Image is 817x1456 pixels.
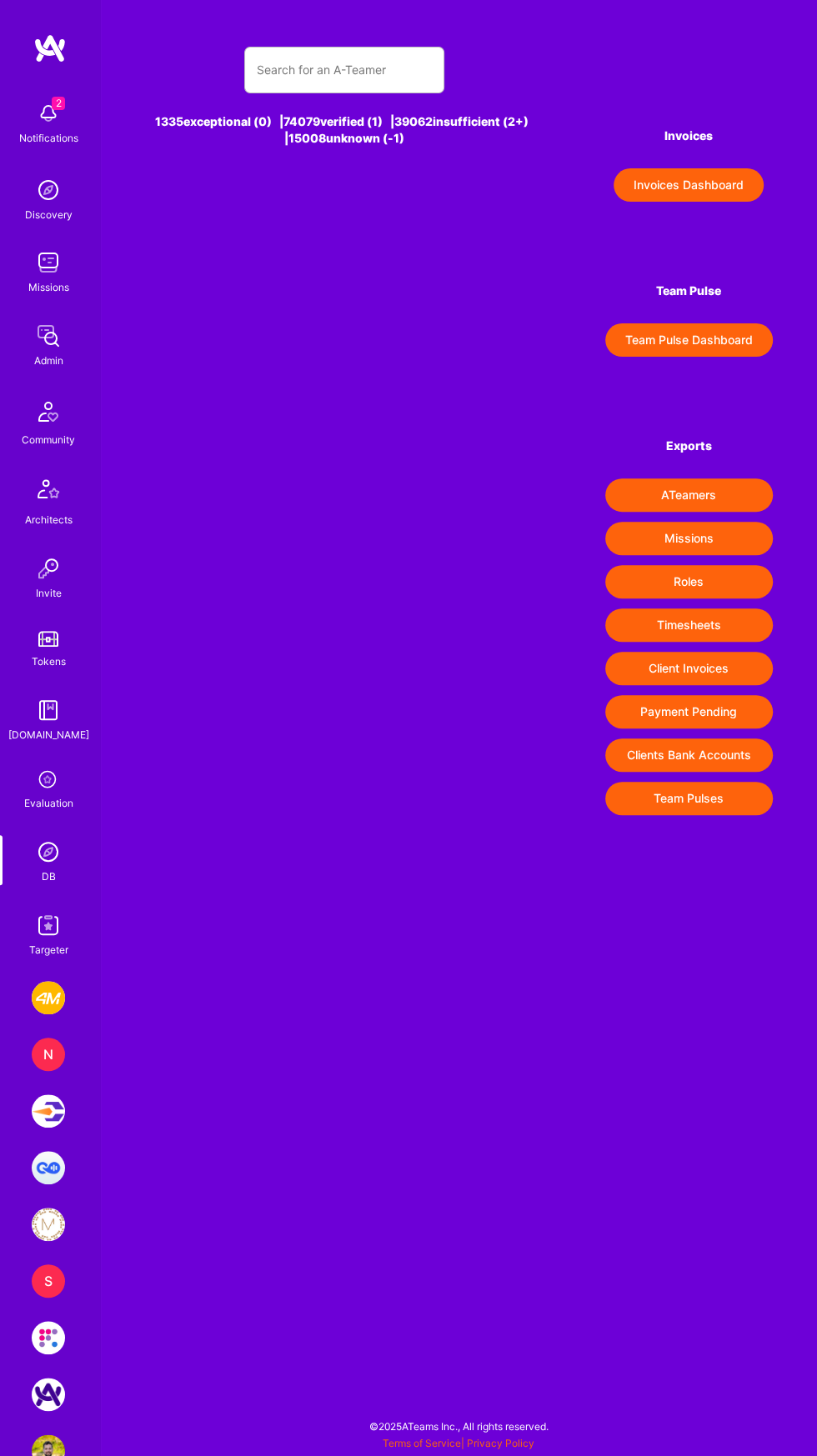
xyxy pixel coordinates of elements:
div: [DOMAIN_NAME] [8,727,89,743]
a: Invoices Dashboard [605,168,773,202]
img: Community [28,392,68,432]
a: Terms of Service [383,1437,461,1449]
div: S [32,1264,65,1298]
i: icon SelectionTeam [34,766,63,795]
span: 2 [52,97,65,110]
div: N [32,1038,65,1071]
div: Discovery [25,207,73,223]
div: © 2025 ATeams Inc., All rights reserved. [100,1406,817,1448]
img: Admin Search [32,835,65,868]
div: Evaluation [24,795,73,812]
button: Roles [605,565,773,598]
div: Tokens [32,653,66,670]
img: E.j beyond me: eCommerce Mobile App [32,1208,65,1241]
button: Timesheets [605,608,773,642]
img: Invite [32,552,65,585]
img: logo [33,33,67,63]
a: Velocity: Enabling Developers Create Isolated Environments, Easily. [28,1094,69,1128]
img: Architects [28,472,68,512]
a: 4M Analytics: Web-based subsurface-mapping tool [28,981,69,1014]
img: teamwork [32,246,65,279]
div: Invite [36,585,62,602]
img: Loora: Backend Engineer for Loora [32,1151,65,1184]
img: tokens [38,631,58,647]
a: S [28,1264,69,1298]
img: bell [32,97,65,130]
img: Skill Targeter [32,908,65,942]
button: Missions [605,522,773,555]
a: Loora: Backend Engineer for Loora [28,1151,69,1184]
a: Evinced: AI-Agents Accessibility Solution [28,1321,69,1354]
div: Architects [25,512,73,528]
button: Team Pulse Dashboard [605,323,773,357]
button: Payment Pending [605,695,773,728]
a: E.j beyond me: eCommerce Mobile App [28,1208,69,1241]
div: 1335 exceptional (0) | 74079 verified (1) | 39062 insufficient (2+) | 15008 unknown (-1) [145,113,543,146]
div: Admin [34,353,63,369]
img: Velocity: Enabling Developers Create Isolated Environments, Easily. [32,1094,65,1128]
span: | [383,1437,534,1449]
h4: Team Pulse [605,284,773,298]
a: N [28,1038,69,1071]
div: Notifications [19,130,78,147]
button: Client Invoices [605,652,773,685]
input: Search for an A-Teamer [257,50,432,90]
h4: Invoices [605,129,773,143]
img: discovery [32,173,65,207]
div: Missions [28,279,69,296]
a: Privacy Policy [467,1437,534,1449]
img: guide book [32,693,65,727]
button: Invoices Dashboard [614,168,764,202]
a: A.Team: AI solutions program manager [28,1378,69,1411]
img: admin teamwork [32,319,65,353]
div: Community [22,432,75,448]
button: Clients Bank Accounts [605,738,773,772]
button: Team Pulses [605,782,773,815]
div: DB [42,868,56,885]
h4: Exports [605,439,773,453]
img: 4M Analytics: Web-based subsurface-mapping tool [32,981,65,1014]
div: Targeter [29,942,68,958]
button: ATeamers [605,478,773,512]
img: A.Team: AI solutions program manager [32,1378,65,1411]
img: Evinced: AI-Agents Accessibility Solution [32,1321,65,1354]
